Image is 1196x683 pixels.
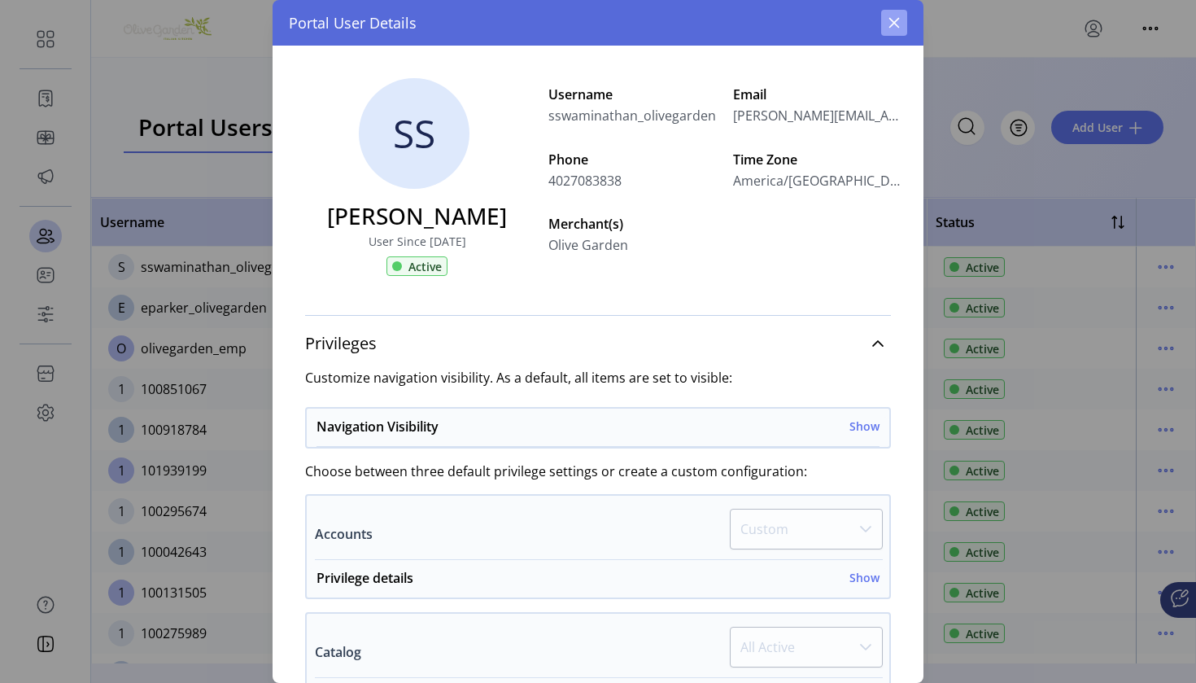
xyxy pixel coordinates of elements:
[393,104,435,163] span: SS
[548,150,719,169] label: Phone
[327,199,507,233] h3: [PERSON_NAME]
[408,258,442,275] span: Active
[289,12,417,34] span: Portal User Details
[733,85,904,104] label: Email
[316,417,439,436] h6: Navigation Visibility
[733,171,904,190] span: America/[GEOGRAPHIC_DATA]
[548,85,719,104] label: Username
[548,235,628,255] span: Olive Garden
[849,569,880,586] h6: Show
[315,524,373,544] label: Accounts
[369,233,466,250] label: User Since [DATE]
[548,171,622,190] span: 4027083838
[305,335,377,352] span: Privileges
[316,568,413,588] h6: Privilege details
[548,214,719,234] label: Merchant(s)
[548,106,719,125] span: sswaminathan_olivegarden
[315,642,361,662] label: Catalog
[305,368,891,387] label: Customize navigation visibility. As a default, all items are set to visible:
[307,568,889,598] a: Privilege detailsShow
[849,418,880,435] h6: Show
[733,106,904,125] span: [PERSON_NAME][EMAIL_ADDRESS][PERSON_NAME][DOMAIN_NAME]
[305,462,891,481] label: Choose between three default privilege settings or create a custom configuration:
[733,150,904,169] label: Time Zone
[305,326,891,361] a: Privileges
[307,417,889,447] a: Navigation VisibilityShow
